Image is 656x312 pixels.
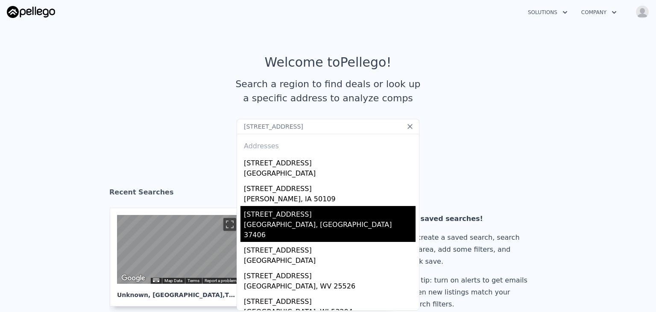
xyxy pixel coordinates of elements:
[110,208,253,306] a: Map Unknown, [GEOGRAPHIC_DATA],TN 38109
[408,213,531,225] div: No saved searches!
[244,256,416,268] div: [GEOGRAPHIC_DATA]
[117,215,239,284] div: Map
[244,155,416,168] div: [STREET_ADDRESS]
[240,134,416,155] div: Addresses
[574,5,624,20] button: Company
[244,168,416,180] div: [GEOGRAPHIC_DATA]
[244,281,416,293] div: [GEOGRAPHIC_DATA], WV 25526
[119,273,147,284] a: Open this area in Google Maps (opens a new window)
[265,55,392,70] div: Welcome to Pellego !
[117,284,239,299] div: Unknown , [GEOGRAPHIC_DATA]
[244,180,416,194] div: [STREET_ADDRESS]
[408,274,531,310] div: Pro tip: turn on alerts to get emails when new listings match your search filters.
[7,6,55,18] img: Pellego
[223,218,236,231] button: Toggle fullscreen view
[232,77,424,105] div: Search a region to find deals or look up a specific address to analyze comps
[635,5,649,19] img: avatar
[205,278,237,283] a: Report a problem
[244,293,416,307] div: [STREET_ADDRESS]
[244,206,416,220] div: [STREET_ADDRESS]
[117,215,239,284] div: Street View
[187,278,199,283] a: Terms (opens in new tab)
[521,5,574,20] button: Solutions
[408,232,531,268] div: To create a saved search, search an area, add some filters, and click save.
[237,119,419,134] input: Search an address or region...
[223,291,257,298] span: , TN 38109
[119,273,147,284] img: Google
[244,194,416,206] div: [PERSON_NAME], IA 50109
[109,180,547,208] div: Recent Searches
[164,278,182,284] button: Map Data
[244,242,416,256] div: [STREET_ADDRESS]
[244,220,416,242] div: [GEOGRAPHIC_DATA], [GEOGRAPHIC_DATA] 37406
[244,268,416,281] div: [STREET_ADDRESS]
[153,278,159,282] button: Keyboard shortcuts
